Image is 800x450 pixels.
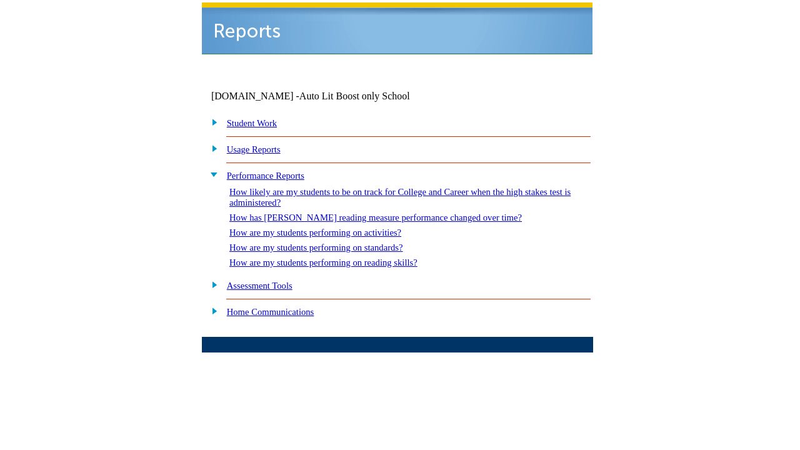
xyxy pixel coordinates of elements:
[227,171,304,181] a: Performance Reports
[229,212,522,222] a: How has [PERSON_NAME] reading measure performance changed over time?
[205,279,218,290] img: plus.gif
[227,144,281,154] a: Usage Reports
[227,307,314,317] a: Home Communications
[229,187,571,207] a: How likely are my students to be on track for College and Career when the high stakes test is adm...
[229,227,401,237] a: How are my students performing on activities?
[227,281,292,291] a: Assessment Tools
[205,142,218,154] img: plus.gif
[211,91,441,102] td: [DOMAIN_NAME] -
[205,305,218,316] img: plus.gif
[227,118,277,128] a: Student Work
[299,91,410,101] nobr: Auto Lit Boost only School
[229,257,417,267] a: How are my students performing on reading skills?
[202,2,592,54] img: header
[229,242,403,252] a: How are my students performing on standards?
[205,169,218,180] img: minus.gif
[205,116,218,127] img: plus.gif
